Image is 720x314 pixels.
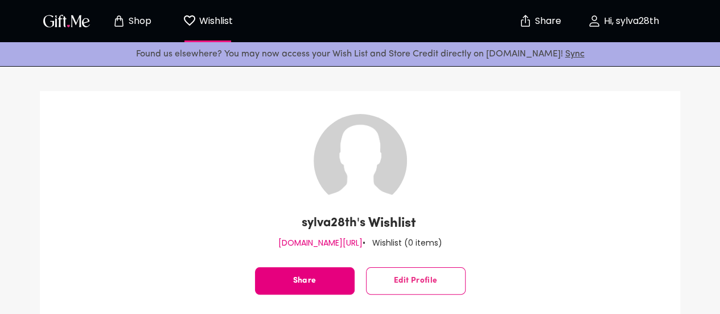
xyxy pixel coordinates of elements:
p: Hi, sylva28th [601,17,659,26]
button: Hi, sylva28th [566,3,680,39]
img: secure [519,14,532,28]
button: Edit Profile [366,267,466,295]
button: Share [520,1,559,41]
p: Found us elsewhere? You may now access your Wish List and Store Credit directly on [DOMAIN_NAME]! [9,47,711,62]
p: Wishlist [196,14,233,28]
img: Guest 314022 [314,114,407,207]
a: Sync [565,50,585,59]
button: Store page [100,3,163,39]
p: [DOMAIN_NAME][URL] [278,235,363,250]
p: Shop [126,17,151,26]
p: Share [532,17,561,26]
button: Wishlist page [176,3,239,39]
button: GiftMe Logo [40,14,93,28]
p: Wishlist [368,214,416,233]
button: Share [255,267,355,295]
p: sylva28th's [302,214,365,233]
img: GiftMe Logo [41,13,92,29]
p: • Wishlist ( 0 items ) [363,235,442,250]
